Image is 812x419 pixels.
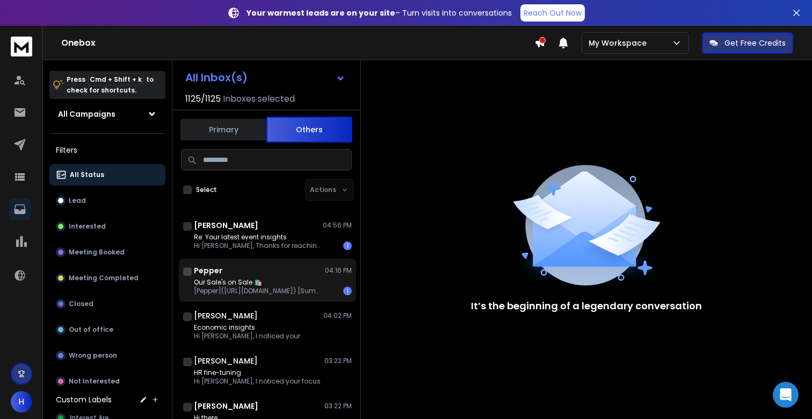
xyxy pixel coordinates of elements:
button: All Status [49,164,165,186]
img: logo [11,37,32,56]
p: Our Sale's on Sale 🛍️ [194,278,323,287]
p: Closed [69,300,93,308]
p: 03:22 PM [324,357,352,365]
p: Out of office [69,325,113,334]
h1: [PERSON_NAME] [194,220,258,231]
h1: Pepper [194,265,222,276]
button: Meeting Completed [49,267,165,289]
button: Meeting Booked [49,242,165,263]
p: Hi [PERSON_NAME], Thanks for reaching out! [194,242,323,250]
p: It’s the beginning of a legendary conversation [471,299,702,314]
p: Interested [69,222,106,231]
p: Press to check for shortcuts. [67,74,154,96]
span: 1125 / 1125 [185,93,221,105]
button: All Campaigns [49,103,165,125]
h1: [PERSON_NAME] [194,310,258,321]
p: My Workspace [589,38,651,48]
button: All Inbox(s) [177,67,354,88]
p: Not Interested [69,377,120,386]
span: Cmd + Shift + k [88,73,143,86]
p: Meeting Completed [69,274,139,282]
label: Select [196,186,217,194]
button: H [11,391,32,413]
button: Lead [49,190,165,211]
p: Reach Out Now [524,8,582,18]
p: Wrong person [69,351,117,360]
p: 03:22 PM [324,402,352,410]
p: [Pepper]([URL][DOMAIN_NAME]) [Summer Sendoff Sale ]([URL][DOMAIN_NAME]) [15% [194,287,323,295]
h1: All Inbox(s) [185,72,248,83]
div: Open Intercom Messenger [773,382,799,408]
a: Reach Out Now [520,4,585,22]
p: 04:02 PM [323,311,352,320]
p: Hi [PERSON_NAME], I noticed your [194,332,300,340]
button: Get Free Credits [702,32,793,54]
h1: [PERSON_NAME] [194,356,258,366]
button: Out of office [49,319,165,340]
p: All Status [70,171,104,179]
p: Economic insights [194,323,300,332]
p: HR fine-tuning [194,368,321,377]
h1: [PERSON_NAME] [194,401,258,411]
p: Re: Your latest event insights [194,233,323,242]
p: Get Free Credits [724,38,786,48]
p: Meeting Booked [69,248,125,257]
h1: Onebox [61,37,534,49]
h3: Custom Labels [56,394,112,405]
button: Interested [49,216,165,237]
p: Lead [69,196,86,205]
p: 04:16 PM [325,266,352,275]
button: Closed [49,293,165,315]
h3: Filters [49,143,165,158]
h1: All Campaigns [58,109,115,119]
button: Not Interested [49,371,165,392]
div: 1 [343,242,352,250]
button: Primary [180,118,266,141]
h3: Inboxes selected [223,93,295,105]
p: Hi [PERSON_NAME], I noticed your focus [194,377,321,386]
strong: Your warmest leads are on your site [247,8,395,18]
p: – Turn visits into conversations [247,8,512,18]
button: Others [266,117,352,143]
p: 04:56 PM [323,221,352,230]
div: 1 [343,287,352,295]
button: Wrong person [49,345,165,366]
